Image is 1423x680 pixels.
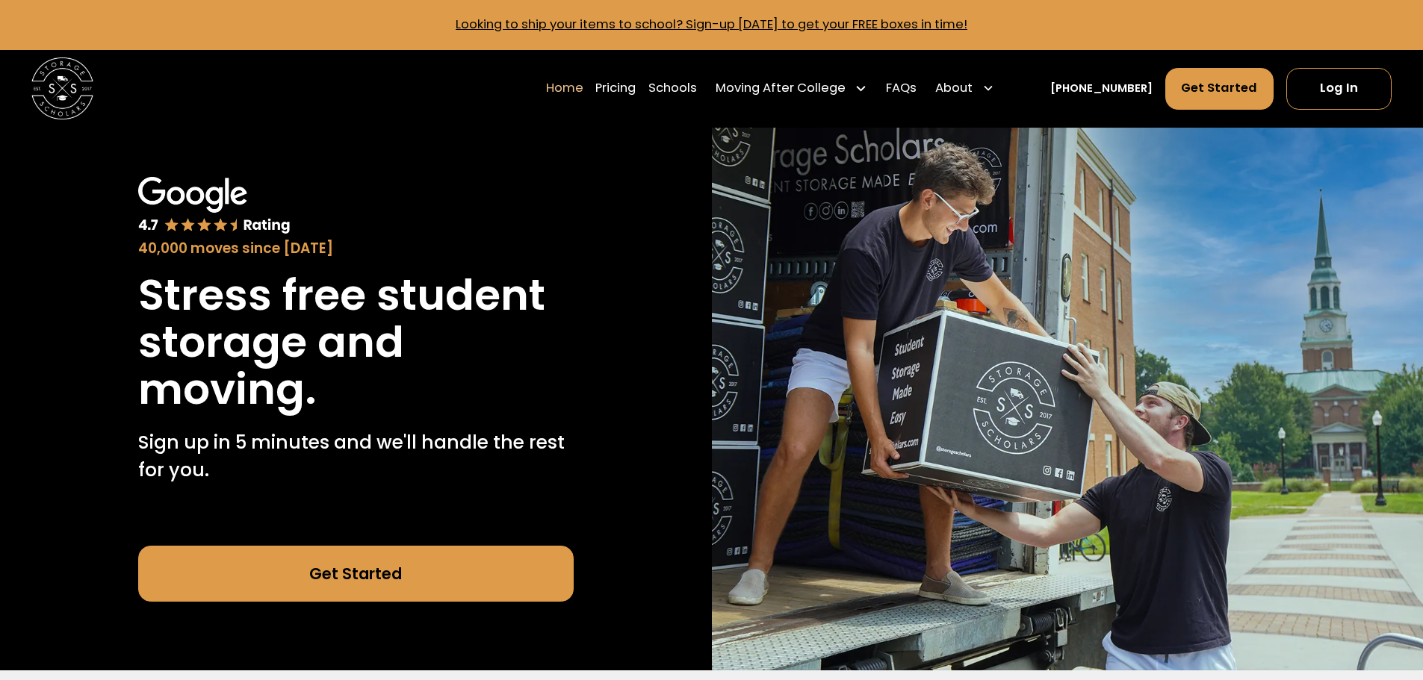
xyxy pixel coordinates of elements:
p: Sign up in 5 minutes and we'll handle the rest for you. [138,428,574,484]
a: [PHONE_NUMBER] [1050,81,1153,97]
a: Pricing [595,66,636,110]
a: FAQs [886,66,917,110]
a: Get Started [138,546,574,602]
a: Get Started [1165,68,1274,110]
div: About [935,79,973,98]
a: Looking to ship your items to school? Sign-up [DATE] to get your FREE boxes in time! [456,16,967,33]
img: Google 4.7 star rating [138,177,291,235]
div: 40,000 moves since [DATE] [138,238,574,259]
a: Schools [648,66,697,110]
a: Log In [1286,68,1392,110]
h1: Stress free student storage and moving. [138,272,574,413]
a: Home [546,66,583,110]
div: Moving After College [716,79,846,98]
img: Storage Scholars main logo [31,57,93,119]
